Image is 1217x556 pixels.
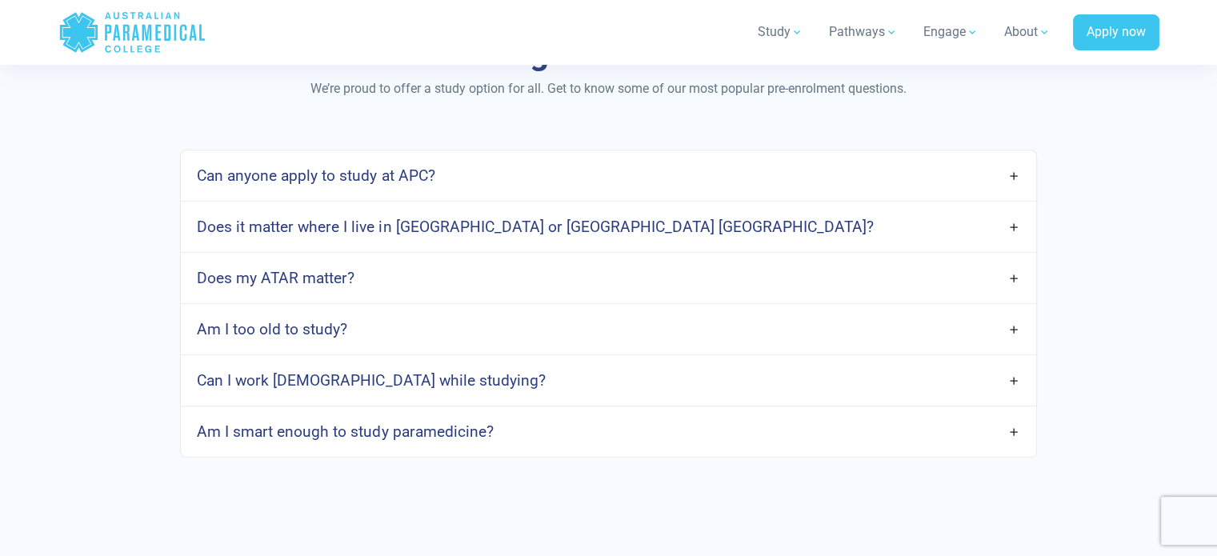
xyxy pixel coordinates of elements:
[819,10,907,54] a: Pathways
[1073,14,1159,51] a: Apply now
[197,320,347,338] h4: Am I too old to study?
[995,10,1060,54] a: About
[197,218,873,236] h4: Does it matter where I live in [GEOGRAPHIC_DATA] or [GEOGRAPHIC_DATA] [GEOGRAPHIC_DATA]?
[181,413,1035,450] a: Am I smart enough to study paramedicine?
[197,269,354,287] h4: Does my ATAR matter?
[141,79,1077,98] p: We’re proud to offer a study option for all. Get to know some of our most popular pre-enrolment q...
[181,362,1035,399] a: Can I work [DEMOGRAPHIC_DATA] while studying?
[181,157,1035,194] a: Can anyone apply to study at APC?
[748,10,813,54] a: Study
[181,259,1035,297] a: Does my ATAR matter?
[58,6,206,58] a: Australian Paramedical College
[181,208,1035,246] a: Does it matter where I live in [GEOGRAPHIC_DATA] or [GEOGRAPHIC_DATA] [GEOGRAPHIC_DATA]?
[197,371,545,390] h4: Can I work [DEMOGRAPHIC_DATA] while studying?
[197,422,493,441] h4: Am I smart enough to study paramedicine?
[181,310,1035,348] a: Am I too old to study?
[914,10,988,54] a: Engage
[197,166,434,185] h4: Can anyone apply to study at APC?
